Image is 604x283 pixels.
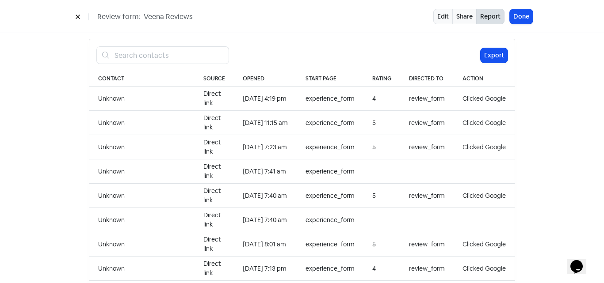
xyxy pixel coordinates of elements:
[234,184,297,208] td: [DATE] 7:40 am
[454,257,515,281] td: Clicked Google
[195,208,234,232] td: Direct link
[89,208,195,232] td: Unknown
[195,159,234,184] td: Direct link
[400,87,454,111] td: review_form
[400,135,454,159] td: review_form
[363,184,400,208] td: 5
[454,184,515,208] td: Clicked Google
[195,184,234,208] td: Direct link
[234,208,297,232] td: [DATE] 7:40 am
[234,135,297,159] td: [DATE] 7:23 am
[297,71,363,87] th: Start page
[363,71,400,87] th: Rating
[297,159,363,184] td: experience_form
[433,9,453,24] a: Edit
[297,232,363,257] td: experience_form
[297,208,363,232] td: experience_form
[195,232,234,257] td: Direct link
[400,184,454,208] td: review_form
[510,9,533,24] button: Done
[400,232,454,257] td: review_form
[363,257,400,281] td: 4
[97,11,140,22] span: Review form:
[476,9,505,24] button: Report
[89,111,195,135] td: Unknown
[195,111,234,135] td: Direct link
[297,184,363,208] td: experience_form
[567,248,595,274] iframe: chat widget
[234,71,297,87] th: Opened
[400,111,454,135] td: review_form
[195,257,234,281] td: Direct link
[89,71,195,87] th: Contact
[400,257,454,281] td: review_form
[89,257,195,281] td: Unknown
[195,71,234,87] th: Source
[89,232,195,257] td: Unknown
[363,135,400,159] td: 5
[363,232,400,257] td: 5
[454,232,515,257] td: Clicked Google
[297,87,363,111] td: experience_form
[363,111,400,135] td: 5
[89,184,195,208] td: Unknown
[234,159,297,184] td: [DATE] 7:41 am
[454,135,515,159] td: Clicked Google
[297,111,363,135] td: experience_form
[452,9,477,24] a: Share
[109,46,229,64] input: Search contacts
[234,111,297,135] td: [DATE] 11:15 am
[454,111,515,135] td: Clicked Google
[297,135,363,159] td: experience_form
[195,135,234,159] td: Direct link
[454,71,515,87] th: Action
[454,87,515,111] td: Clicked Google
[89,135,195,159] td: Unknown
[195,87,234,111] td: Direct link
[89,87,195,111] td: Unknown
[234,232,297,257] td: [DATE] 8:01 am
[363,87,400,111] td: 4
[481,48,508,63] button: Export
[89,159,195,184] td: Unknown
[234,257,297,281] td: [DATE] 7:13 pm
[400,71,454,87] th: Directed to
[297,257,363,281] td: experience_form
[234,87,297,111] td: [DATE] 4:19 pm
